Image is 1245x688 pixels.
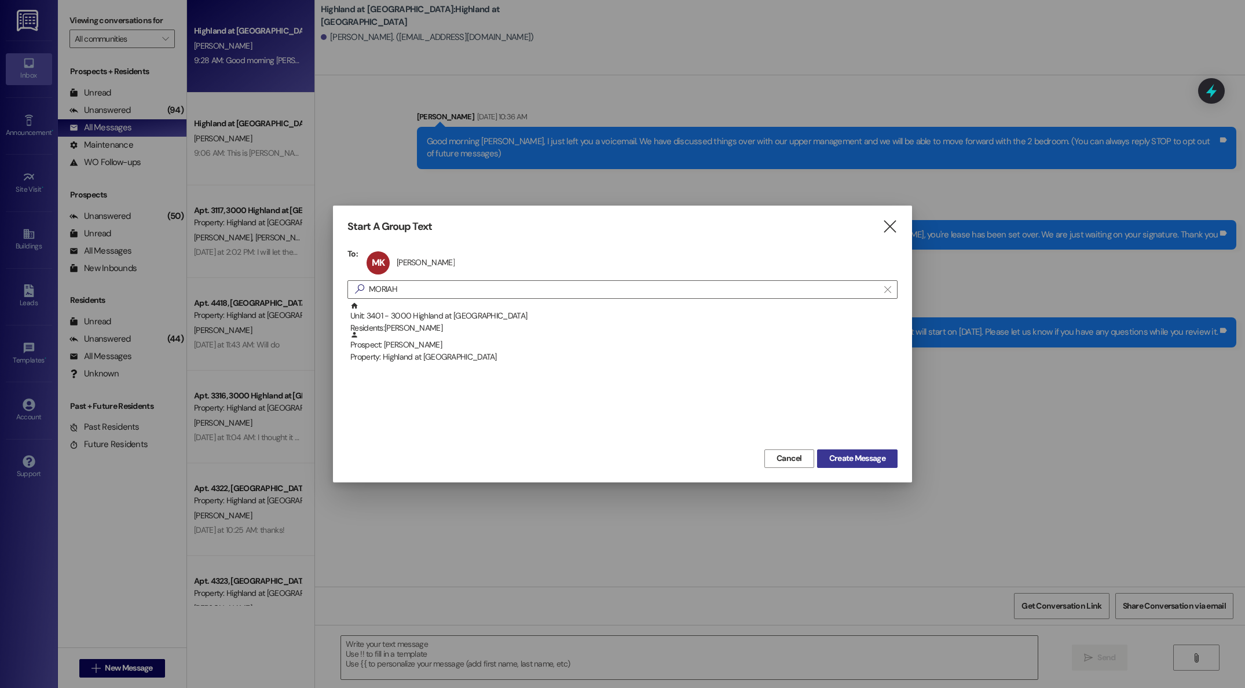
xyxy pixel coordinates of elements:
span: Cancel [777,452,802,464]
button: Create Message [817,449,898,468]
i:  [882,221,898,233]
h3: Start A Group Text [347,220,432,233]
input: Search for any contact or apartment [369,281,878,298]
h3: To: [347,248,358,259]
div: Unit: 3401 - 3000 Highland at [GEOGRAPHIC_DATA] [350,302,898,335]
span: Create Message [829,452,885,464]
div: Unit: 3401 - 3000 Highland at [GEOGRAPHIC_DATA]Residents:[PERSON_NAME] [347,302,898,331]
div: Prospect: [PERSON_NAME]Property: Highland at [GEOGRAPHIC_DATA] [347,331,898,360]
div: Property: Highland at [GEOGRAPHIC_DATA] [350,351,898,363]
span: MK [372,257,385,269]
i:  [884,285,891,294]
div: Residents: [PERSON_NAME] [350,322,898,334]
button: Cancel [764,449,814,468]
div: Prospect: [PERSON_NAME] [350,331,898,364]
div: [PERSON_NAME] [397,257,455,268]
button: Clear text [878,281,897,298]
i:  [350,283,369,295]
